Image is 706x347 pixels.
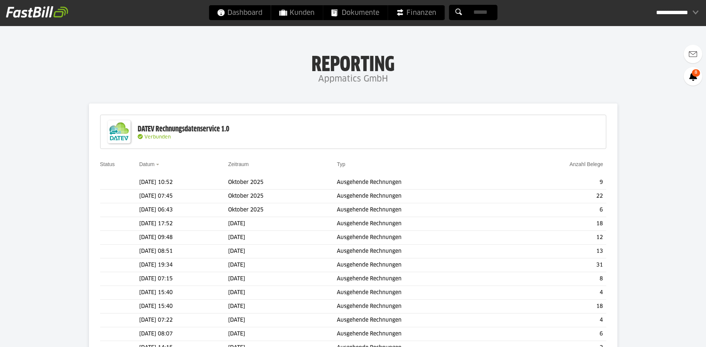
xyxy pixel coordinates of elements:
td: [DATE] 10:52 [139,176,228,190]
td: 4 [509,286,606,300]
td: Ausgehende Rechnungen [337,327,509,341]
td: 9 [509,176,606,190]
td: Oktober 2025 [228,190,337,203]
td: [DATE] 07:22 [139,313,228,327]
a: Kunden [271,5,323,20]
td: [DATE] 07:45 [139,190,228,203]
a: Status [100,161,115,167]
td: 8 [509,272,606,286]
a: Datum [139,161,154,167]
td: 22 [509,190,606,203]
td: [DATE] [228,327,337,341]
td: 18 [509,217,606,231]
td: Ausgehende Rechnungen [337,217,509,231]
td: Ausgehende Rechnungen [337,190,509,203]
td: 13 [509,245,606,258]
td: [DATE] 07:15 [139,272,228,286]
td: Ausgehende Rechnungen [337,300,509,313]
div: DATEV Rechnungsdatenservice 1.0 [138,124,229,134]
td: [DATE] [228,313,337,327]
a: Dokumente [323,5,387,20]
td: [DATE] [228,245,337,258]
td: [DATE] 08:51 [139,245,228,258]
span: Kunden [279,5,314,20]
td: [DATE] [228,286,337,300]
img: sort_desc.gif [156,164,161,165]
td: [DATE] 19:34 [139,258,228,272]
td: Ausgehende Rechnungen [337,203,509,217]
td: [DATE] 09:48 [139,231,228,245]
span: Finanzen [396,5,436,20]
img: fastbill_logo_white.png [6,6,68,18]
td: [DATE] [228,272,337,286]
a: Finanzen [388,5,444,20]
a: Anzahl Belege [569,161,603,167]
td: 18 [509,300,606,313]
td: Ausgehende Rechnungen [337,258,509,272]
td: Ausgehende Rechnungen [337,245,509,258]
td: 4 [509,313,606,327]
td: 6 [509,203,606,217]
td: Oktober 2025 [228,176,337,190]
span: 8 [692,69,700,77]
span: Dashboard [217,5,262,20]
a: Zeitraum [228,161,249,167]
td: 12 [509,231,606,245]
td: Ausgehende Rechnungen [337,272,509,286]
td: Ausgehende Rechnungen [337,286,509,300]
td: Ausgehende Rechnungen [337,176,509,190]
a: Typ [337,161,345,167]
td: [DATE] [228,217,337,231]
a: 8 [684,67,702,86]
span: Dokumente [331,5,379,20]
td: Oktober 2025 [228,203,337,217]
iframe: Öffnet ein Widget, in dem Sie weitere Informationen finden [649,325,699,343]
img: DATEV-Datenservice Logo [104,117,134,147]
td: [DATE] 15:40 [139,286,228,300]
span: Verbunden [144,135,171,140]
td: [DATE] [228,258,337,272]
td: Ausgehende Rechnungen [337,313,509,327]
td: [DATE] 08:07 [139,327,228,341]
td: [DATE] 17:52 [139,217,228,231]
td: [DATE] 15:40 [139,300,228,313]
h1: Reporting [74,52,632,72]
td: 31 [509,258,606,272]
td: Ausgehende Rechnungen [337,231,509,245]
td: 6 [509,327,606,341]
td: [DATE] [228,300,337,313]
td: [DATE] [228,231,337,245]
td: [DATE] 06:43 [139,203,228,217]
a: Dashboard [209,5,271,20]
